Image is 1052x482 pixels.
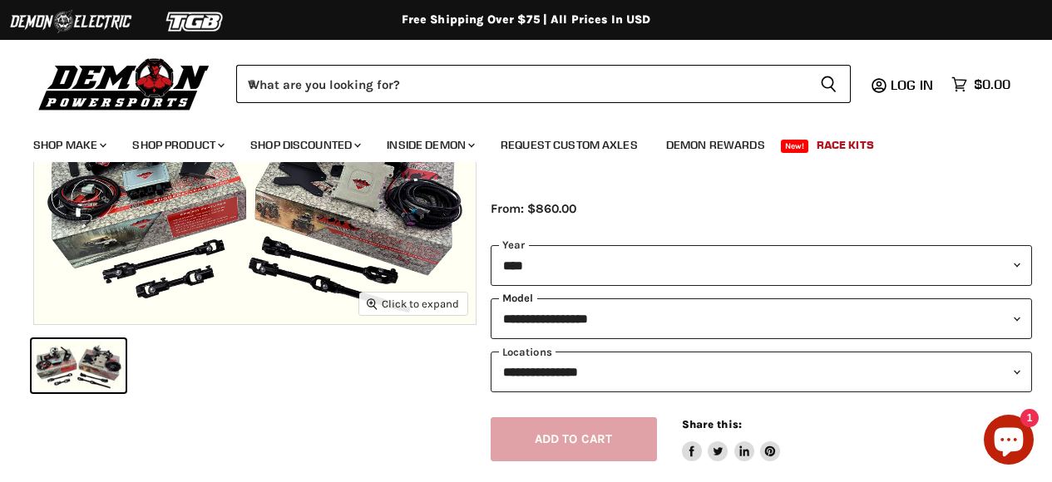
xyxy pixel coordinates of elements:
span: Share this: [682,418,742,430]
button: IMAGE thumbnail [32,339,126,392]
button: Click to expand [359,293,467,315]
inbox-online-store-chat: Shopify online store chat [979,415,1039,469]
span: Click to expand [367,298,459,310]
select: year [491,245,1033,286]
a: $0.00 [943,72,1019,96]
form: Product [236,65,851,103]
aside: Share this: [682,417,781,461]
img: Demon Electric Logo 2 [8,6,133,37]
a: Inside Demon [374,128,485,162]
a: Shop Product [120,128,235,162]
span: New! [781,140,809,153]
img: TGB Logo 2 [133,6,258,37]
a: Demon Rewards [654,128,778,162]
a: Log in [883,77,943,92]
a: Shop Discounted [238,128,371,162]
a: Shop Make [21,128,116,162]
input: When autocomplete results are available use up and down arrows to review and enter to select [236,65,807,103]
span: From: $860.00 [491,201,576,216]
span: $0.00 [974,76,1010,92]
span: Log in [891,76,933,93]
img: Demon Powersports [33,54,215,113]
select: modal-name [491,298,1033,339]
img: IMAGE [34,79,476,324]
ul: Main menu [21,121,1006,162]
button: Search [807,65,851,103]
a: Request Custom Axles [488,128,650,162]
a: Race Kits [804,128,887,162]
select: keys [491,352,1033,392]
